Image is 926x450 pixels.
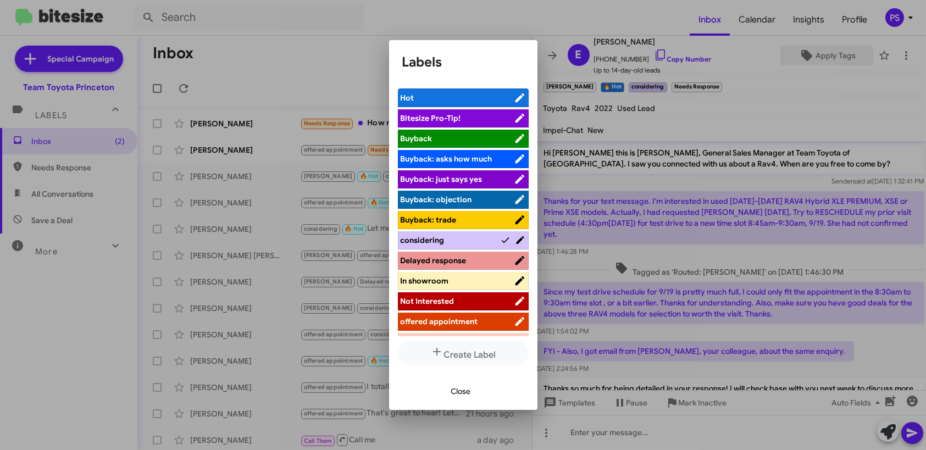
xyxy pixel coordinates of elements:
span: Delayed response [401,255,467,265]
span: Buyback: just says yes [401,174,483,184]
span: In showroom [401,276,449,286]
span: Bitesize Pro-Tip! [401,113,461,123]
button: Close [442,381,480,401]
button: Create Label [398,341,529,365]
span: Not Interested [401,296,454,306]
span: Hot [401,93,414,103]
span: Close [451,381,471,401]
h1: Labels [402,53,524,71]
span: considering [401,235,445,245]
span: offered appointment [401,316,478,326]
span: Buyback: trade [401,215,457,225]
span: Buyback [401,134,432,143]
span: Buyback: asks how much [401,154,492,164]
span: Buyback: objection [401,195,472,204]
